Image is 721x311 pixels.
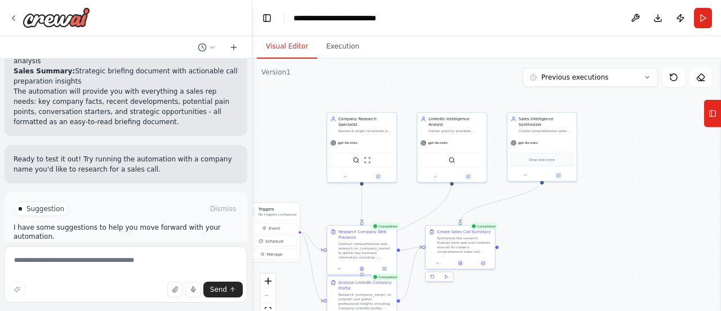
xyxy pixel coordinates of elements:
button: Start a new chat [225,41,243,54]
button: zoom in [261,274,275,288]
span: gpt-4o-mini [338,141,358,145]
button: Open in side panel [375,265,394,272]
g: Edge from 7eee7195-8fee-4056-b3be-63914d77ec2d to 9317e02b-8944-4f93-9de1-d2f8408eab86 [400,244,422,253]
button: Open in side panel [452,173,484,180]
div: Completed [469,223,498,230]
g: Edge from cdb40f30-dafa-47d9-9b6d-caef05f7680d to 60fd8df6-a058-4146-a92e-b30907e60b45 [359,179,455,273]
button: Open in side panel [362,173,394,180]
button: Event [245,223,297,234]
li: Strategic briefing document with actionable call preparation insights [14,66,238,86]
p: I have some suggestions to help you move forward with your automation. [14,223,238,241]
button: Click to speak your automation idea [185,282,201,297]
button: View output [448,260,472,266]
button: Previous executions [523,68,658,87]
button: Improve this prompt [9,282,25,297]
button: Execution [317,35,368,59]
p: The automation will provide you with everything a sales rep needs: key company facts, recent deve... [14,86,238,127]
div: LinkedIn Intelligence AnalystGather publicly available LinkedIn information about {company_name} ... [417,112,487,183]
img: Logo [23,7,90,28]
div: TriggersNo triggers configuredEventScheduleManage [242,203,300,262]
div: Research Company Web Presence [339,229,393,240]
strong: Sales Summary: [14,67,75,75]
g: Edge from triggers to 7eee7195-8fee-4056-b3be-63914d77ec2d [299,229,323,253]
button: View output [350,265,373,272]
div: Conduct comprehensive web research on {company_name} to gather key business information including... [339,242,393,260]
div: CompletedResearch Company Web PresenceConduct comprehensive web research on {company_name} to gat... [327,225,397,290]
button: Visual Editor [257,35,317,59]
div: Version 1 [261,68,291,77]
nav: breadcrumb [293,12,400,24]
div: Synthesize the research findings from web and LinkedIn sources to create a comprehensive sales ca... [437,236,492,254]
button: Upload files [167,282,183,297]
div: Company Research SpecialistResearch target companies by gathering comprehensive information from ... [327,112,397,183]
img: BraveSearchTool [448,157,455,164]
div: Research target companies by gathering comprehensive information from the web including company o... [339,129,393,133]
p: Ready to test it out! Try running the automation with a company name you'd like to research for a... [14,154,238,174]
img: ScrapeWebsiteTool [364,157,371,164]
g: Edge from 60fd8df6-a058-4146-a92e-b30907e60b45 to 9317e02b-8944-4f93-9de1-d2f8408eab86 [400,244,422,304]
div: CompletedCreate Sales Call SummarySynthesize the research findings from web and LinkedIn sources ... [425,225,496,284]
span: Drop tools here [529,157,555,163]
div: Research {company_name} on LinkedIn and gather professional insights including: - Company LinkedI... [339,292,393,310]
button: Open in side panel [542,172,575,179]
span: Schedule [265,238,283,244]
div: Create comprehensive sales call preparation summaries by synthesizing research findings from web ... [519,129,573,133]
button: Hide left sidebar [259,10,275,26]
span: Previous executions [541,73,608,82]
div: Gather publicly available LinkedIn information about {company_name} including company profile, ke... [429,129,483,133]
button: Dismiss [208,203,238,214]
span: Event [269,225,280,231]
div: LinkedIn Intelligence Analyst [429,116,483,128]
button: Manage [245,249,297,260]
h3: Triggers [259,207,296,212]
div: Create Sales Call Summary [437,229,491,235]
div: Completed [371,223,399,230]
div: Sales Intelligence SynthesizerCreate comprehensive sales call preparation summaries by synthesizi... [507,112,577,182]
span: gpt-4o-mini [518,141,538,145]
g: Edge from triggers to 60fd8df6-a058-4146-a92e-b30907e60b45 [299,229,323,304]
button: Send [203,282,243,297]
p: No triggers configured [259,212,296,217]
span: gpt-4o-mini [428,141,448,145]
div: Analyze LinkedIn Company Profile [339,280,393,291]
button: Open in side panel [473,260,492,266]
g: Edge from 6f9add58-6bf5-4ec0-879e-51bf16277d46 to 9317e02b-8944-4f93-9de1-d2f8408eab86 [457,178,545,222]
img: BraveSearchTool [353,157,359,164]
span: Suggestion [26,204,64,213]
div: Completed [371,274,399,281]
div: Sales Intelligence Synthesizer [519,116,573,128]
button: Switch to previous chat [193,41,220,54]
span: Manage [266,251,282,257]
g: Edge from 06720d32-6c6d-45c6-ab3b-111cd2cca7df to 7eee7195-8fee-4056-b3be-63914d77ec2d [359,179,364,222]
button: Schedule [245,236,297,247]
div: Company Research Specialist [339,116,393,128]
span: Send [210,285,227,294]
